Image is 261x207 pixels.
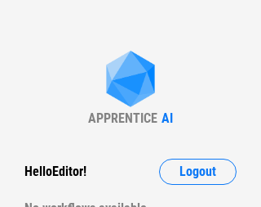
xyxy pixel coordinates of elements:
[159,159,237,185] button: Logout
[24,159,86,185] div: Hello Editor !
[98,51,163,110] img: Apprentice AI
[88,110,157,126] div: APPRENTICE
[161,110,173,126] div: AI
[179,165,216,178] span: Logout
